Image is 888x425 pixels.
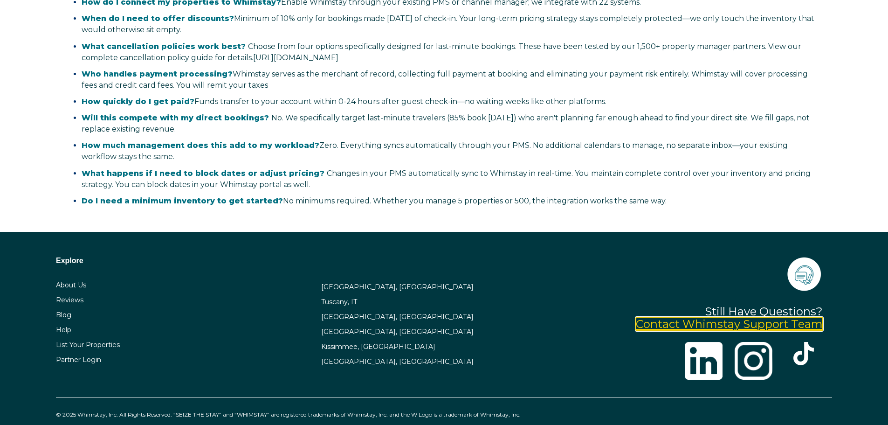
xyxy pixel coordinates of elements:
[82,97,606,106] span: Funds transfer to your account within 0-24 hours after guest check-in—no waiting weeks like other...
[82,14,814,34] span: only for bookings made [DATE] of check-in. Your long-term pricing strategy stays completely prote...
[685,342,723,380] img: linkedin-logo
[792,342,815,365] img: tik-tok
[234,14,295,23] span: Minimum of 10%
[82,70,808,90] span: Whimstay serves as the merchant of record, collecting full payment at booking and eliminating you...
[56,257,83,265] span: Explore
[785,255,823,293] img: icons-21
[82,141,319,150] strong: How much management does this add to my workload?
[321,342,435,351] a: Kissimmee, [GEOGRAPHIC_DATA]
[82,196,667,205] span: No minimums required. Whether you manage 5 properties or 500, the integration works the same way.
[82,141,788,161] span: Zero. Everything syncs automatically through your PMS. No additional calendars to manage, no sepa...
[82,14,234,23] strong: When do I need to offer discounts?
[321,313,474,321] a: [GEOGRAPHIC_DATA], [GEOGRAPHIC_DATA]
[253,53,338,62] a: Vínculo https://salespage.whimstay.com/cancellation-policy-options
[321,357,474,366] a: [GEOGRAPHIC_DATA], [GEOGRAPHIC_DATA]
[82,42,246,51] span: What cancellation policies work best?
[56,355,101,364] a: Partner Login
[82,70,233,78] strong: Who handles payment processing?
[321,298,357,306] a: Tuscany, IT
[636,317,823,331] a: Contact Whimstay Support Team
[82,97,194,106] strong: How quickly do I get paid?
[56,341,120,349] a: List Your Properties
[82,42,801,62] span: Choose from four options specifically designed for last-minute bookings. These have been tested b...
[321,283,474,291] a: [GEOGRAPHIC_DATA], [GEOGRAPHIC_DATA]
[82,113,810,133] span: No. We specifically target last-minute travelers (85% book [DATE]) who aren't planning far enough...
[321,327,474,336] a: [GEOGRAPHIC_DATA], [GEOGRAPHIC_DATA]
[705,305,823,318] span: Still Have Questions?
[56,296,83,304] a: Reviews
[82,169,324,178] span: What happens if I need to block dates or adjust pricing?
[56,326,71,334] a: Help
[56,281,86,289] a: About Us
[56,411,521,418] span: © 2025 Whimstay, Inc. All Rights Reserved. “SEIZE THE STAY” and “WHIMSTAY” are registered tradema...
[82,196,283,205] strong: Do I need a minimum inventory to get started?
[82,113,269,122] span: Will this compete with my direct bookings?
[56,311,71,319] a: Blog
[82,169,811,189] span: Changes in your PMS automatically sync to Whimstay in real-time. You maintain complete control ov...
[735,342,772,380] img: instagram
